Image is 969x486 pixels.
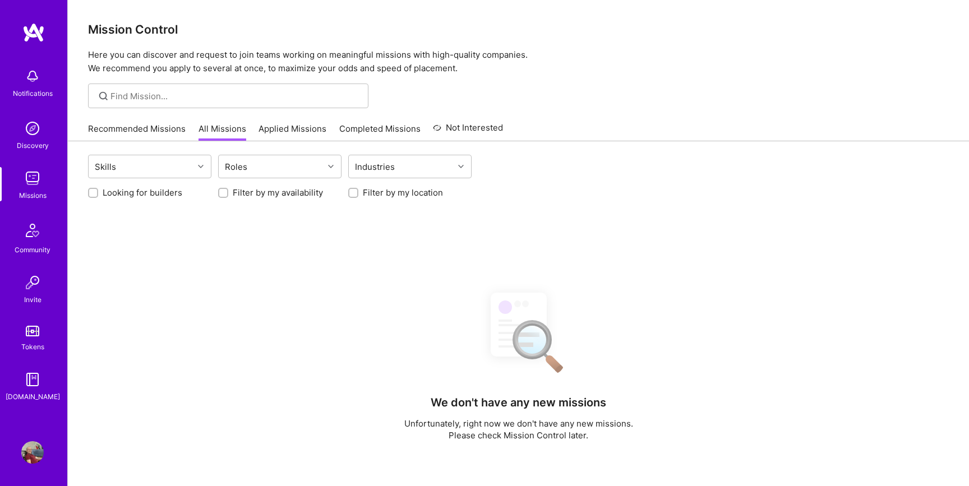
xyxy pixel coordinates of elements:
img: guide book [21,368,44,391]
div: Discovery [17,140,49,151]
h3: Mission Control [88,22,949,36]
label: Looking for builders [103,187,182,198]
p: Please check Mission Control later. [404,429,633,441]
img: bell [21,65,44,87]
h4: We don't have any new missions [431,396,606,409]
input: Find Mission... [110,90,360,102]
a: User Avatar [19,441,47,464]
img: Invite [21,271,44,294]
a: All Missions [199,123,246,141]
div: Invite [24,294,41,306]
div: Industries [352,159,398,175]
div: Skills [92,159,119,175]
p: Here you can discover and request to join teams working on meaningful missions with high-quality ... [88,48,949,75]
img: teamwork [21,167,44,189]
i: icon Chevron [458,164,464,169]
div: [DOMAIN_NAME] [6,391,60,402]
div: Community [15,244,50,256]
a: Recommended Missions [88,123,186,141]
a: Not Interested [433,121,503,141]
img: discovery [21,117,44,140]
img: tokens [26,326,39,336]
img: Community [19,217,46,244]
img: No Results [471,283,566,381]
label: Filter by my location [363,187,443,198]
a: Completed Missions [339,123,421,141]
label: Filter by my availability [233,187,323,198]
div: Notifications [13,87,53,99]
div: Missions [19,189,47,201]
i: icon SearchGrey [97,90,110,103]
i: icon Chevron [328,164,334,169]
i: icon Chevron [198,164,204,169]
p: Unfortunately, right now we don't have any new missions. [404,418,633,429]
div: Roles [222,159,250,175]
div: Tokens [21,341,44,353]
img: User Avatar [21,441,44,464]
img: logo [22,22,45,43]
a: Applied Missions [259,123,326,141]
